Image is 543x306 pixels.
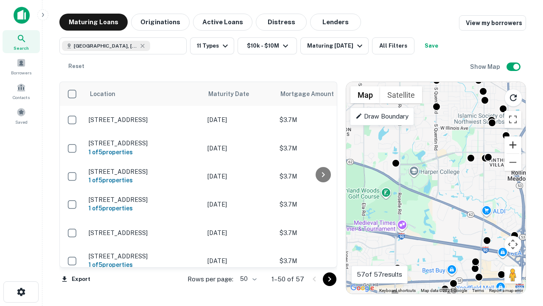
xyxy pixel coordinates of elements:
button: Zoom in [504,136,521,153]
h6: 1 of 5 properties [89,176,199,185]
button: Active Loans [193,14,252,31]
p: [STREET_ADDRESS] [89,139,199,147]
button: Toggle fullscreen view [504,111,521,128]
p: Draw Boundary [355,111,409,122]
p: 57 of 57 results [357,269,402,280]
h6: 1 of 5 properties [89,204,199,213]
a: Open this area in Google Maps (opens a new window) [348,283,376,294]
img: Google [348,283,376,294]
p: [STREET_ADDRESS] [89,116,199,124]
p: Rows per page: [188,274,233,284]
p: [STREET_ADDRESS] [89,229,199,237]
p: [DATE] [207,256,271,266]
p: $3.7M [280,115,364,125]
button: $10k - $10M [238,37,297,54]
span: Saved [15,119,28,125]
button: Maturing Loans [59,14,128,31]
th: Mortgage Amount [275,82,369,106]
p: [DATE] [207,115,271,125]
button: Originations [131,14,190,31]
span: [GEOGRAPHIC_DATA], [GEOGRAPHIC_DATA] [74,42,137,50]
a: View my borrowers [459,15,526,31]
p: $3.7M [280,228,364,238]
div: Maturing [DATE] [307,41,365,51]
button: Show street map [350,86,380,103]
p: [DATE] [207,200,271,209]
button: Show satellite imagery [380,86,422,103]
a: Contacts [3,79,40,102]
button: Reset [63,58,90,75]
th: Location [84,82,203,106]
span: Contacts [13,94,30,101]
span: Search [14,45,29,51]
a: Report a map error [489,288,523,293]
p: 1–50 of 57 [271,274,304,284]
a: Borrowers [3,55,40,78]
a: Saved [3,104,40,127]
button: Distress [256,14,307,31]
p: [STREET_ADDRESS] [89,168,199,176]
h6: 1 of 5 properties [89,260,199,269]
span: Mortgage Amount [280,89,345,99]
button: Zoom out [504,154,521,171]
h6: Show Map [470,62,501,71]
a: Search [3,30,40,53]
span: Maturity Date [208,89,260,99]
div: 50 [237,273,258,285]
button: Go to next page [323,272,336,286]
p: [STREET_ADDRESS] [89,196,199,204]
th: Maturity Date [203,82,275,106]
h6: 1 of 5 properties [89,147,199,157]
span: Location [90,89,115,99]
button: Reload search area [504,89,522,107]
div: 0 0 [346,82,526,294]
button: Lenders [310,14,361,31]
p: [DATE] [207,172,271,181]
a: Terms (opens in new tab) [472,288,484,293]
button: Keyboard shortcuts [379,288,416,294]
p: $3.7M [280,256,364,266]
p: [DATE] [207,144,271,153]
span: Borrowers [11,69,31,76]
span: Map data ©2025 Google [421,288,467,293]
img: capitalize-icon.png [14,7,30,24]
p: [STREET_ADDRESS] [89,252,199,260]
iframe: Chat Widget [501,211,543,252]
p: $3.7M [280,200,364,209]
button: All Filters [372,37,414,54]
button: Save your search to get updates of matches that match your search criteria. [418,37,445,54]
p: $3.7M [280,144,364,153]
button: Maturing [DATE] [300,37,369,54]
button: Export [59,273,92,286]
p: [DATE] [207,228,271,238]
button: Drag Pegman onto the map to open Street View [504,266,521,283]
button: 11 Types [190,37,234,54]
p: $3.7M [280,172,364,181]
